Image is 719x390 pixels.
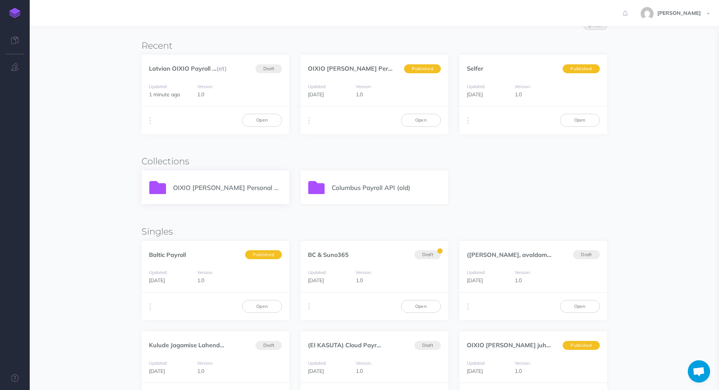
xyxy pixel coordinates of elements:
i: More actions [467,116,469,126]
span: [DATE] [467,277,483,284]
img: icon-folder.svg [149,181,166,194]
small: Version: [356,84,372,89]
small: Updated: [467,84,485,89]
small: Updated: [149,360,167,366]
span: [PERSON_NAME] [654,10,705,16]
span: 1.0 [197,277,204,284]
a: Latvian OIXIO Payroll ...(et) [149,65,227,72]
small: Updated: [149,84,167,89]
small: Version: [356,270,372,275]
small: Version: [515,360,531,366]
span: [DATE] [308,277,324,284]
a: Open [401,300,441,313]
p: Columbus Payroll API (old) [332,183,440,193]
img: logo-mark.svg [9,8,20,18]
p: OIXIO [PERSON_NAME] Personal 365 [173,183,282,193]
i: More actions [308,116,310,126]
span: 1.0 [356,91,363,98]
a: Kulude Jagamise Lahend... [149,341,224,349]
small: Version: [515,84,531,89]
a: Open [242,114,282,126]
a: OIXIO [PERSON_NAME] Personal... [308,65,418,72]
h3: Recent [141,41,607,51]
span: [DATE] [467,368,483,374]
small: Updated: [308,360,326,366]
a: OIXIO [PERSON_NAME] juhend [467,341,557,349]
span: 1.0 [197,91,204,98]
span: [DATE] [467,91,483,98]
i: More actions [149,302,151,312]
span: (et) [217,65,227,72]
div: Avatud vestlus [688,360,710,383]
a: Open [560,300,600,313]
small: Version: [197,360,213,366]
i: More actions [149,116,151,126]
a: Open [242,300,282,313]
i: More actions [467,302,469,312]
h3: Collections [141,157,607,166]
small: Updated: [308,270,326,275]
a: Selfer [467,65,483,72]
span: 1.0 [515,91,522,98]
a: Baltic Payroll [149,251,186,258]
a: ([PERSON_NAME], avaldamata... [467,251,561,258]
small: Updated: [467,270,485,275]
span: 1.0 [515,277,522,284]
a: Open [560,114,600,126]
img: 31ca6b76c58a41dfc3662d81e4fc32f0.jpg [641,7,654,20]
small: Updated: [308,84,326,89]
small: Version: [197,270,213,275]
span: [DATE] [149,368,165,374]
small: Version: [515,270,531,275]
i: More actions [308,302,310,312]
a: Open [401,114,441,126]
a: (EI KASUTA) Cloud Payr... [308,341,381,349]
span: 1.0 [515,368,522,374]
small: Version: [356,360,372,366]
span: 1.0 [356,277,363,284]
span: [DATE] [308,91,324,98]
span: 1.0 [356,368,363,374]
a: BC & Suno365 [308,251,349,258]
small: Version: [197,84,213,89]
span: [DATE] [149,277,165,284]
span: [DATE] [308,368,324,374]
img: icon-folder.svg [308,181,325,194]
small: Updated: [149,270,167,275]
small: Updated: [467,360,485,366]
span: 1 minute ago [149,91,180,98]
span: 1.0 [197,368,204,374]
h3: Singles [141,227,607,236]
